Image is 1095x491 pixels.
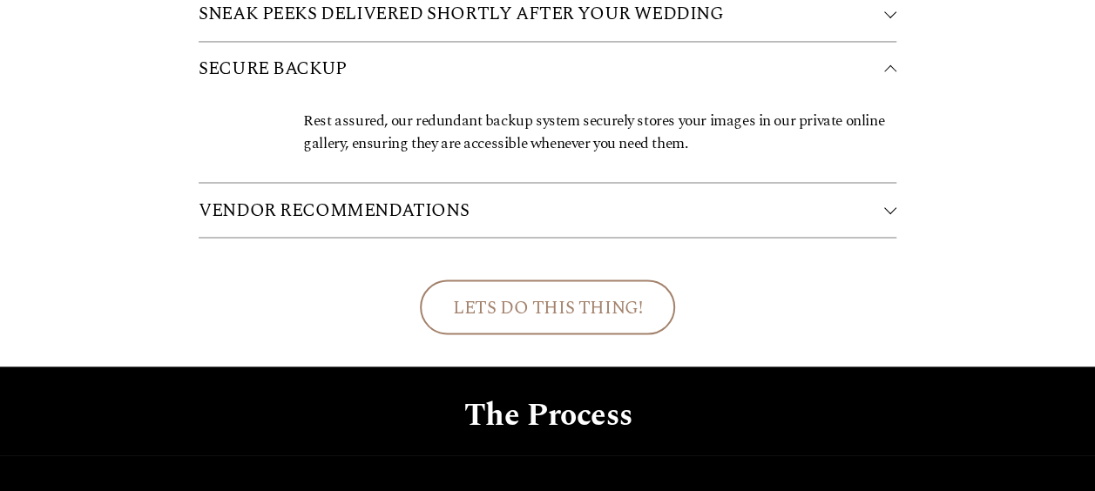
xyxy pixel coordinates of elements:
[199,196,884,224] span: VENDOR RECOMMENDATIONS
[420,279,675,334] a: LETS DO THIS THING!
[199,183,896,237] button: VENDOR RECOMMENDATIONS
[199,42,896,96] button: SECURE BACKUP
[199,96,896,183] div: SECURE BACKUP
[464,392,632,438] strong: The Process
[303,110,896,156] p: Rest assured, our redundant backup system securely stores your images in our private online galle...
[199,55,884,83] span: SECURE BACKUP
